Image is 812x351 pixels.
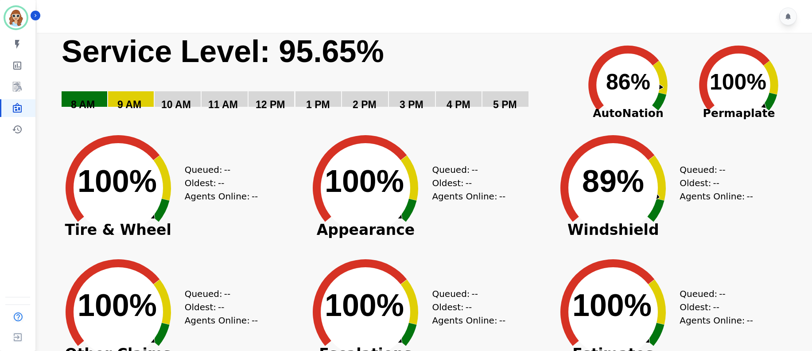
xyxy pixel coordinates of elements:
[684,105,794,122] span: Permaplate
[680,176,746,190] div: Oldest:
[713,300,719,314] span: --
[299,226,432,234] span: Appearance
[466,300,472,314] span: --
[606,70,650,94] text: 86%
[185,163,251,176] div: Queued:
[224,163,230,176] span: --
[432,163,498,176] div: Queued:
[680,300,746,314] div: Oldest:
[208,99,238,110] text: 11 AM
[117,99,141,110] text: 9 AM
[224,287,230,300] span: --
[472,163,478,176] span: --
[746,314,753,327] span: --
[680,163,746,176] div: Queued:
[493,99,517,110] text: 5 PM
[52,226,185,234] span: Tire & Wheel
[185,287,251,300] div: Queued:
[432,314,507,327] div: Agents Online:
[713,176,719,190] span: --
[400,99,423,110] text: 3 PM
[499,314,505,327] span: --
[466,176,472,190] span: --
[256,99,285,110] text: 12 PM
[447,99,470,110] text: 4 PM
[78,164,157,199] text: 100%
[218,300,224,314] span: --
[680,287,746,300] div: Queued:
[432,300,498,314] div: Oldest:
[218,176,224,190] span: --
[306,99,330,110] text: 1 PM
[71,99,95,110] text: 8 AM
[161,99,191,110] text: 10 AM
[572,288,652,323] text: 100%
[78,288,157,323] text: 100%
[353,99,377,110] text: 2 PM
[325,288,404,323] text: 100%
[573,105,684,122] span: AutoNation
[472,287,478,300] span: --
[185,300,251,314] div: Oldest:
[325,164,404,199] text: 100%
[62,34,384,69] text: Service Level: 95.65%
[432,190,507,203] div: Agents Online:
[61,33,567,124] svg: Service Level: 0%
[499,190,505,203] span: --
[432,287,498,300] div: Queued:
[680,314,755,327] div: Agents Online:
[185,176,251,190] div: Oldest:
[432,176,498,190] div: Oldest:
[680,190,755,203] div: Agents Online:
[252,190,258,203] span: --
[185,314,260,327] div: Agents Online:
[719,287,725,300] span: --
[5,7,27,28] img: Bordered avatar
[252,314,258,327] span: --
[185,190,260,203] div: Agents Online:
[547,226,680,234] span: Windshield
[719,163,725,176] span: --
[746,190,753,203] span: --
[710,70,766,94] text: 100%
[582,164,644,199] text: 89%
